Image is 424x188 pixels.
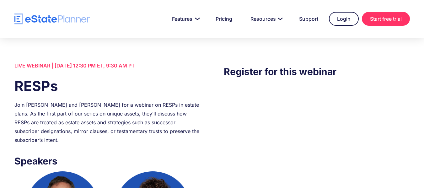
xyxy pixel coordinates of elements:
a: Pricing [208,13,240,25]
a: Features [164,13,205,25]
h3: Register for this webinar [224,64,410,79]
a: home [14,13,90,24]
a: Resources [243,13,288,25]
div: Join [PERSON_NAME] and [PERSON_NAME] for a webinar on RESPs in estate plans. As the first part of... [14,100,200,144]
div: LIVE WEBINAR | [DATE] 12:30 PM ET, 9:30 AM PT [14,61,200,70]
a: Support [292,13,326,25]
h1: RESPs [14,76,200,96]
a: Login [329,12,359,26]
a: Start free trial [362,12,410,26]
h3: Speakers [14,154,200,168]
